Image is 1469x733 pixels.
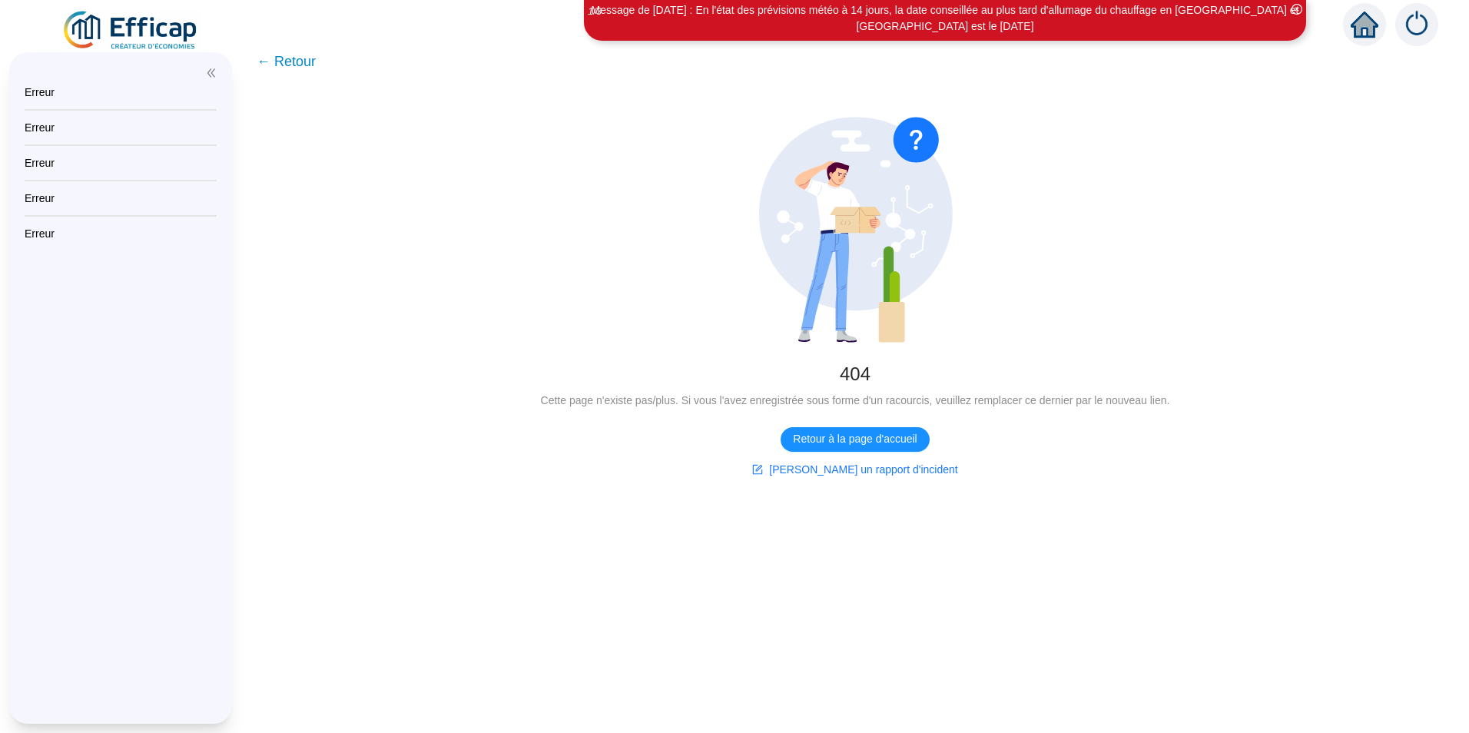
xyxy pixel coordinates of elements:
[61,9,201,52] img: efficap energie logo
[1292,4,1302,15] span: close-circle
[769,462,957,478] span: [PERSON_NAME] un rapport d'incident
[588,5,602,17] i: 1 / 3
[25,85,217,100] div: Erreur
[25,191,217,206] div: Erreur
[1351,11,1378,38] span: home
[752,464,763,475] span: form
[586,2,1304,35] div: Message de [DATE] : En l'état des prévisions météo à 14 jours, la date conseillée au plus tard d'...
[793,431,917,447] span: Retour à la page d'accueil
[781,427,929,452] button: Retour à la page d'accueil
[25,120,217,135] div: Erreur
[25,226,217,241] div: Erreur
[1395,3,1438,46] img: alerts
[206,68,217,78] span: double-left
[257,51,316,72] span: ← Retour
[266,393,1444,409] div: Cette page n'existe pas/plus. Si vous l'avez enregistrée sous forme d'un racourcis, veuillez remp...
[266,362,1444,386] div: 404
[740,458,970,483] button: [PERSON_NAME] un rapport d'incident
[25,155,217,171] div: Erreur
